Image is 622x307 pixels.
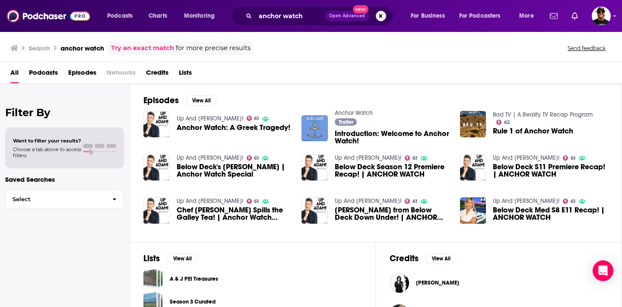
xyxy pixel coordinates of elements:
a: 61 [405,199,417,204]
a: Chef Tzarina Spills the Galley Tea! | Anchor Watch Exclusive [143,197,170,224]
span: 61 [571,156,575,160]
span: 61 [254,117,259,120]
img: Rule 1 of Anchor Watch [460,111,486,137]
a: Podcasts [29,66,58,83]
a: Lists [179,66,192,83]
span: New [353,5,368,13]
div: Search podcasts, credits, & more... [240,6,402,26]
span: Below Deck's [PERSON_NAME] | Anchor Watch Special [177,163,292,178]
span: [PERSON_NAME] from Below Deck Down Under! | ANCHOR WATCH [335,206,450,221]
button: open menu [405,9,456,23]
a: Below Deck Med S8 E11 Recap! | ANCHOR WATCH [493,206,608,221]
a: Up And Adam! [177,115,243,122]
a: Up And Adam! [335,197,401,205]
img: Introduction: Welcome to Anchor Watch! [301,115,328,142]
img: Below Deck's Tyler Walker | Anchor Watch Special [143,154,170,180]
a: ListsView All [143,253,198,264]
span: Open Advanced [329,14,365,18]
img: Below Deck Season 12 Premiere Recap! | ANCHOR WATCH [301,154,328,180]
a: Anchor Watch: A Greek Tragedy! [143,111,170,137]
a: 61 [247,116,259,121]
a: Show notifications dropdown [568,9,581,23]
a: 62 [496,120,510,125]
a: 61 [563,155,575,161]
a: A & J PEI Treasures [170,274,218,284]
a: A & J PEI Treasures [143,269,163,288]
button: View All [425,253,457,264]
a: 61 [563,199,575,204]
a: Charts [143,9,172,23]
span: Select [6,196,105,202]
span: [PERSON_NAME] [416,279,459,286]
span: Podcasts [107,10,133,22]
button: Show profile menu [592,6,611,25]
a: Below Deck Season 12 Premiere Recap! | ANCHOR WATCH [335,163,450,178]
button: Send feedback [565,44,608,52]
h2: Credits [390,253,419,264]
img: Nicolas Cattelan from Below Deck Down Under! | ANCHOR WATCH [301,197,328,224]
a: Episodes [68,66,96,83]
img: Below Deck S11 Premiere Recap! | ANCHOR WATCH [460,154,486,180]
span: for more precise results [176,43,251,53]
a: 61 [247,199,259,204]
span: 61 [254,156,259,160]
span: Logged in as Stewart from Sat Chats [592,6,611,25]
a: Below Deck S11 Premiere Recap! | ANCHOR WATCH [493,163,608,178]
a: Try an exact match [111,43,174,53]
a: Up And Adam! [177,154,243,161]
span: Trailer [339,120,353,125]
span: 61 [254,199,259,203]
a: CreditsView All [390,253,457,264]
a: Introduction: Welcome to Anchor Watch! [335,130,450,145]
span: More [519,10,534,22]
button: open menu [178,9,226,23]
a: Rule 1 of Anchor Watch [493,127,573,135]
h3: Search [29,44,50,52]
a: Bad TV | A Reality TV Recap Program [493,111,593,118]
button: Select [5,190,124,209]
a: EpisodesView All [143,95,217,106]
span: Want to filter your results? [13,138,81,144]
button: View All [186,95,217,106]
div: Open Intercom Messenger [593,260,613,281]
h2: Episodes [143,95,179,106]
a: Below Deck's Tyler Walker | Anchor Watch Special [177,163,292,178]
a: Natasha Del Toro [416,279,459,286]
img: Podchaser - Follow, Share and Rate Podcasts [7,8,90,24]
a: Anchor Watch: A Greek Tragedy! [177,124,290,131]
span: For Podcasters [459,10,501,22]
button: Natasha Del ToroNatasha Del Toro [390,269,608,297]
span: 61 [571,199,575,203]
span: 61 [413,156,417,160]
button: View All [167,253,198,264]
h2: Lists [143,253,160,264]
a: Anchor Watch [335,109,373,117]
a: 61 [405,155,417,161]
a: Up And Adam! [177,197,243,205]
span: Charts [149,10,167,22]
a: Season 3 Curated [170,297,216,307]
span: Credits [146,66,168,83]
img: Below Deck Med S8 E11 Recap! | ANCHOR WATCH [460,197,486,224]
span: All [10,66,19,83]
a: Up And Adam! [493,197,559,205]
span: For Business [411,10,445,22]
a: Up And Adam! [493,154,559,161]
img: User Profile [592,6,611,25]
input: Search podcasts, credits, & more... [255,9,325,23]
